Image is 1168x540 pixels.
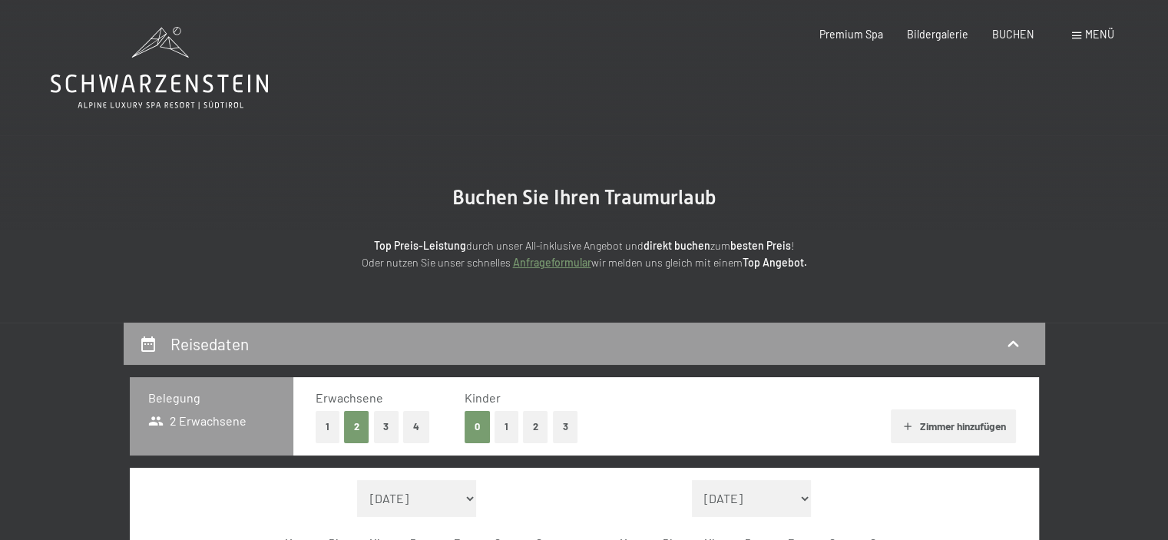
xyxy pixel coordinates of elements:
button: 4 [403,411,429,442]
span: 2 Erwachsene [148,412,247,429]
span: Kinder [465,390,501,405]
button: 2 [344,411,369,442]
h2: Reisedaten [170,334,249,353]
a: BUCHEN [992,28,1034,41]
a: Anfrageformular [513,256,591,269]
a: Bildergalerie [907,28,968,41]
button: 0 [465,411,490,442]
span: Buchen Sie Ihren Traumurlaub [452,186,716,209]
h3: Belegung [148,389,275,406]
button: 3 [553,411,578,442]
button: 2 [523,411,548,442]
button: 1 [495,411,518,442]
strong: Top Preis-Leistung [374,239,466,252]
strong: Top Angebot. [743,256,807,269]
span: Menü [1085,28,1114,41]
a: Premium Spa [819,28,883,41]
strong: besten Preis [730,239,791,252]
button: 1 [316,411,339,442]
strong: direkt buchen [644,239,710,252]
button: Zimmer hinzufügen [891,409,1016,443]
button: 3 [374,411,399,442]
span: Erwachsene [316,390,383,405]
p: durch unser All-inklusive Angebot und zum ! Oder nutzen Sie unser schnelles wir melden uns gleich... [247,237,922,272]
